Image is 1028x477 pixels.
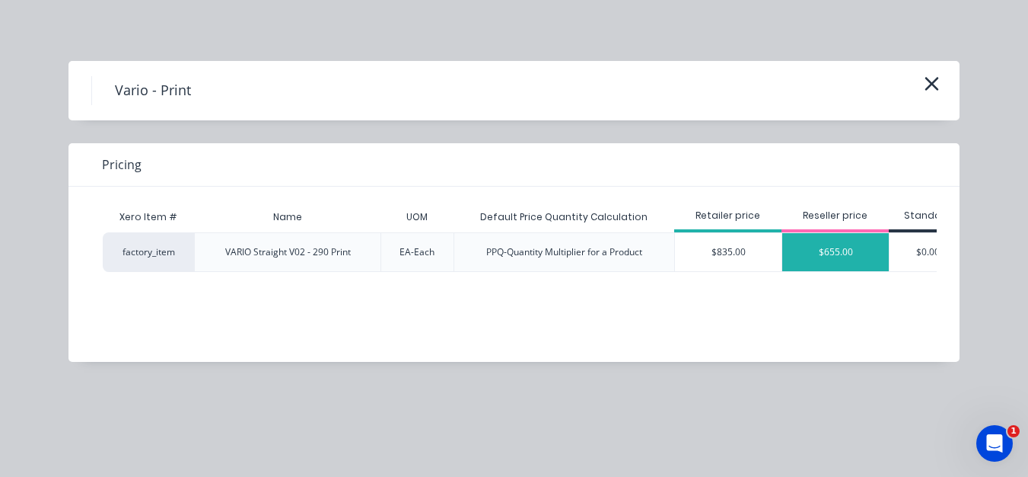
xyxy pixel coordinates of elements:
[976,425,1013,462] iframe: Intercom live chat
[103,232,194,272] div: factory_item
[675,233,781,271] div: $835.00
[889,209,966,222] div: Standard
[1007,425,1020,437] span: 1
[394,198,440,236] div: UOM
[399,245,434,259] div: EA-Each
[781,209,889,222] div: Reseller price
[890,233,966,271] div: $0.00
[674,209,781,222] div: Retailer price
[102,155,142,174] span: Pricing
[486,245,642,259] div: PPQ-Quantity Multiplier for a Product
[782,233,889,271] div: $655.00
[225,245,351,259] div: VARIO Straight V02 - 290 Print
[103,202,194,232] div: Xero Item #
[261,198,314,236] div: Name
[468,198,660,236] div: Default Price Quantity Calculation
[91,76,214,105] h4: Vario - Print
